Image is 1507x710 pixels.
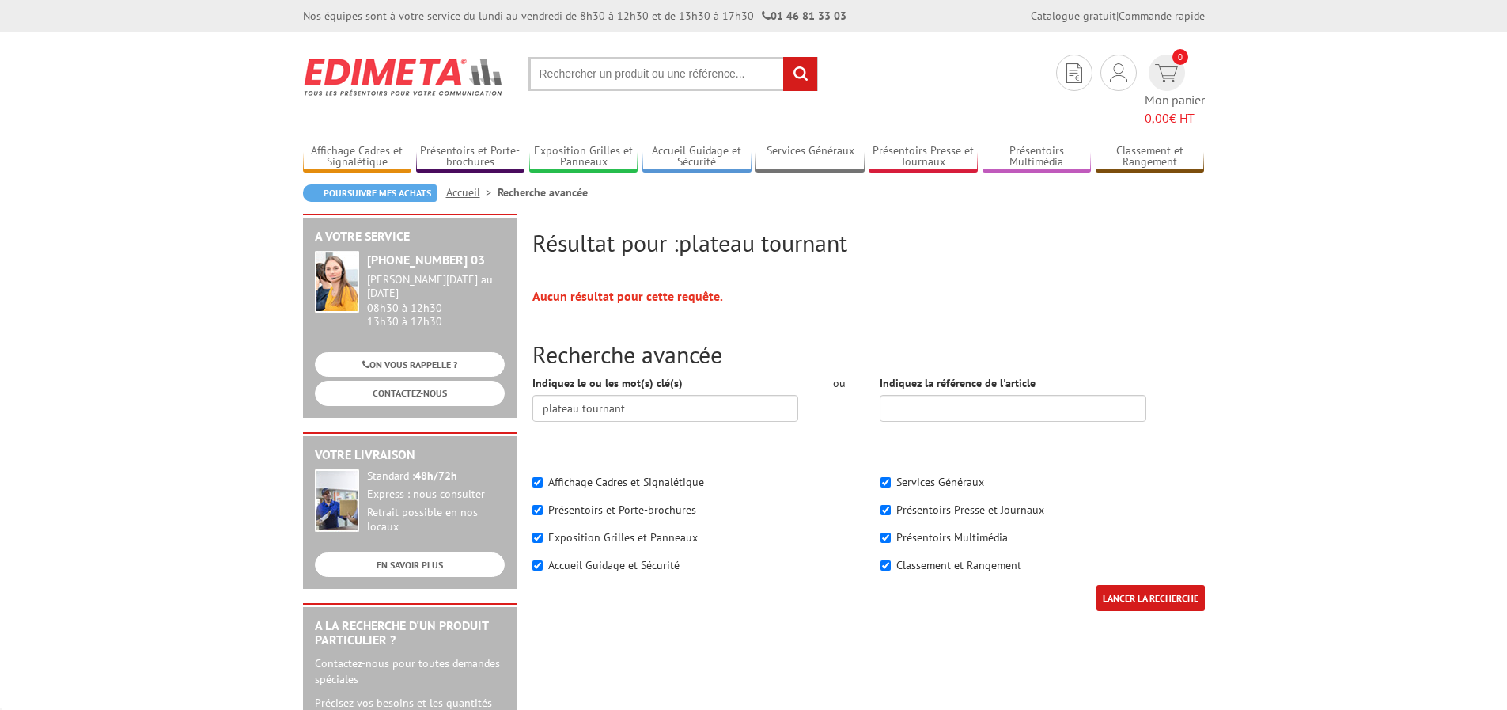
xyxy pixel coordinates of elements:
[532,477,543,488] input: Affichage Cadres et Signalétique
[896,558,1021,572] label: Classement et Rangement
[532,341,1205,367] h2: Recherche avancée
[880,477,891,488] input: Services Généraux
[315,448,505,462] h2: Votre livraison
[880,560,891,571] input: Classement et Rangement
[315,469,359,532] img: widget-livraison.jpg
[762,9,846,23] strong: 01 46 81 33 03
[367,252,485,268] strong: [PHONE_NUMBER] 03
[315,230,505,244] h2: A votre service
[315,552,505,577] a: EN SAVOIR PLUS
[1031,9,1116,23] a: Catalogue gratuit
[548,530,698,545] label: Exposition Grilles et Panneaux
[896,475,984,489] label: Services Généraux
[367,273,505,300] div: [PERSON_NAME][DATE] au [DATE]
[548,475,704,489] label: Affichage Cadres et Signalétique
[880,533,891,543] input: Présentoirs Multimédia
[679,227,847,258] span: plateau tournant
[1096,585,1205,611] input: LANCER LA RECHERCHE
[1110,63,1127,82] img: devis rapide
[367,469,505,484] div: Standard :
[880,505,891,515] input: Présentoirs Presse et Journaux
[548,503,696,517] label: Présentoirs et Porte-brochures
[416,144,525,170] a: Présentoirs et Porte-brochures
[315,352,505,377] a: ON VOUS RAPPELLE ?
[529,144,638,170] a: Exposition Grilles et Panneaux
[532,560,543,571] input: Accueil Guidage et Sécurité
[415,469,457,483] strong: 48h/72h
[869,144,978,170] a: Présentoirs Presse et Journaux
[1145,110,1169,126] span: 0,00
[1145,109,1205,127] span: € HT
[983,144,1092,170] a: Présentoirs Multimédia
[303,47,505,106] img: Edimeta
[303,8,846,24] div: Nos équipes sont à votre service du lundi au vendredi de 8h30 à 12h30 et de 13h30 à 17h30
[315,251,359,313] img: widget-service.jpg
[532,505,543,515] input: Présentoirs et Porte-brochures
[315,655,505,687] p: Contactez-nous pour toutes demandes spéciales
[303,144,412,170] a: Affichage Cadres et Signalétique
[315,619,505,647] h2: A la recherche d'un produit particulier ?
[367,273,505,328] div: 08h30 à 12h30 13h30 à 17h30
[755,144,865,170] a: Services Généraux
[367,506,505,534] div: Retrait possible en nos locaux
[528,57,818,91] input: Rechercher un produit ou une référence...
[548,558,680,572] label: Accueil Guidage et Sécurité
[446,185,498,199] a: Accueil
[303,184,437,202] a: Poursuivre mes achats
[896,530,1008,545] label: Présentoirs Multimédia
[1145,91,1205,127] span: Mon panier
[532,230,1205,256] h2: Résultat pour :
[822,375,856,391] div: ou
[642,144,752,170] a: Accueil Guidage et Sécurité
[532,533,543,543] input: Exposition Grilles et Panneaux
[1155,64,1178,82] img: devis rapide
[498,184,588,200] li: Recherche avancée
[315,381,505,405] a: CONTACTEZ-NOUS
[532,375,683,391] label: Indiquez le ou les mot(s) clé(s)
[367,488,505,502] div: Express : nous consulter
[1119,9,1205,23] a: Commande rapide
[1096,144,1205,170] a: Classement et Rangement
[1145,55,1205,127] a: devis rapide 0 Mon panier 0,00€ HT
[783,57,817,91] input: rechercher
[880,375,1036,391] label: Indiquez la référence de l'article
[1172,49,1188,65] span: 0
[1066,63,1082,83] img: devis rapide
[896,503,1044,517] label: Présentoirs Presse et Journaux
[532,288,723,304] strong: Aucun résultat pour cette requête.
[1031,8,1205,24] div: |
